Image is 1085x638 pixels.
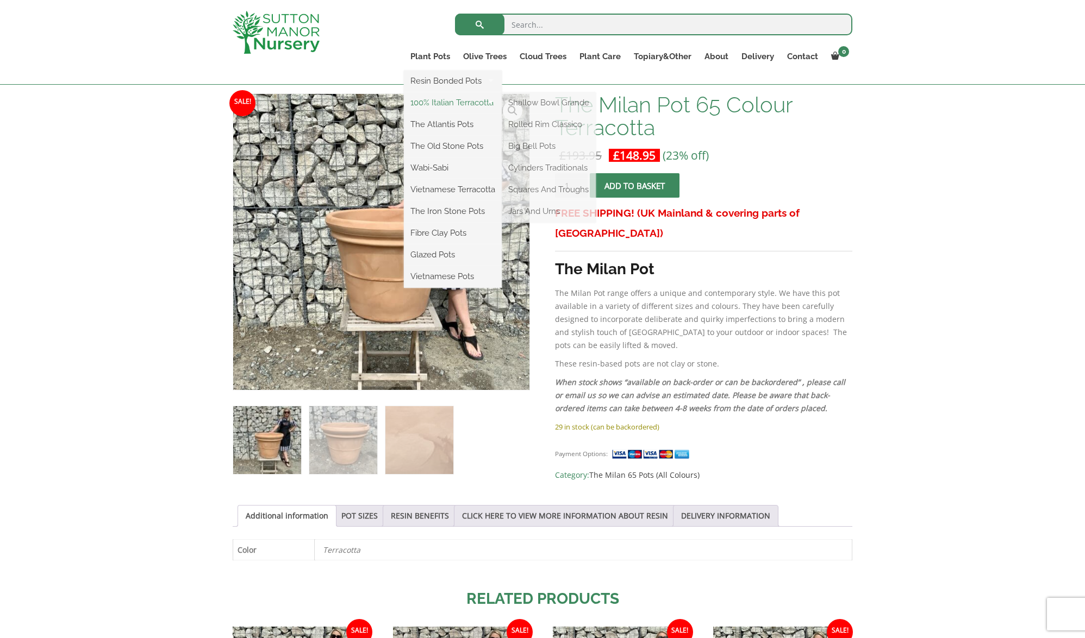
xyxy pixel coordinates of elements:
[838,46,849,57] span: 0
[613,148,656,163] bdi: 148.95
[627,49,698,64] a: Topiary&Other
[555,287,852,352] p: The Milan Pot range offers a unique and contemporary style. We have this pot available in a varie...
[404,181,502,198] a: Vietnamese Terracotta
[502,138,596,154] a: Big Bell Pots
[781,49,825,64] a: Contact
[309,406,377,474] img: The Milan Pot 65 Colour Terracotta - Image 2
[513,49,573,64] a: Cloud Trees
[233,406,301,474] img: The Milan Pot 65 Colour Terracotta
[404,268,502,285] a: Vietnamese Pots
[502,203,596,219] a: Jars And Urns
[589,470,700,480] a: The Milan 65 Pots (All Colours)
[233,539,315,560] th: Color
[462,506,668,526] a: CLICK HERE TO VIEW MORE INFORMATION ABOUT RESIN
[502,181,596,198] a: Squares And Troughs
[555,93,852,139] h1: The Milan Pot 65 Colour Terracotta
[341,506,378,526] a: POT SIZES
[612,449,693,460] img: payment supported
[825,49,852,64] a: 0
[590,173,679,198] button: Add to basket
[404,160,502,176] a: Wabi-Sabi
[681,506,770,526] a: DELIVERY INFORMATION
[323,540,844,560] p: Terracotta
[246,506,328,526] a: Additional information
[502,94,596,111] a: Shallow Bowl Grande
[404,49,457,64] a: Plant Pots
[502,116,596,132] a: Rolled Rim Classico
[555,377,845,413] em: When stock shows “available on back-order or can be backordered” , please call or email us so we ...
[233,11,320,54] img: logo
[229,90,255,116] span: Sale!
[663,148,709,163] span: (23% off)
[555,450,608,458] small: Payment Options:
[404,116,502,132] a: The Atlantis Pots
[404,247,502,263] a: Glazed Pots
[559,148,602,163] bdi: 193.95
[698,49,735,64] a: About
[555,357,852,370] p: These resin-based pots are not clay or stone.
[502,160,596,176] a: Cylinders Traditionals
[555,260,654,278] strong: The Milan Pot
[391,506,449,526] a: RESIN BENEFITS
[385,406,453,474] img: The Milan Pot 65 Colour Terracotta - Image 3
[613,148,620,163] span: £
[233,588,852,610] h2: Related products
[457,49,513,64] a: Olive Trees
[404,225,502,241] a: Fibre Clay Pots
[404,203,502,219] a: The Iron Stone Pots
[233,539,852,560] table: Product Details
[404,73,502,89] a: Resin Bonded Pots
[573,49,627,64] a: Plant Care
[455,14,852,35] input: Search...
[735,49,781,64] a: Delivery
[555,420,852,433] p: 29 in stock (can be backordered)
[404,138,502,154] a: The Old Stone Pots
[404,94,502,111] a: 100% Italian Terracotta
[555,203,852,243] h3: FREE SHIPPING! (UK Mainland & covering parts of [GEOGRAPHIC_DATA])
[555,469,852,482] span: Category:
